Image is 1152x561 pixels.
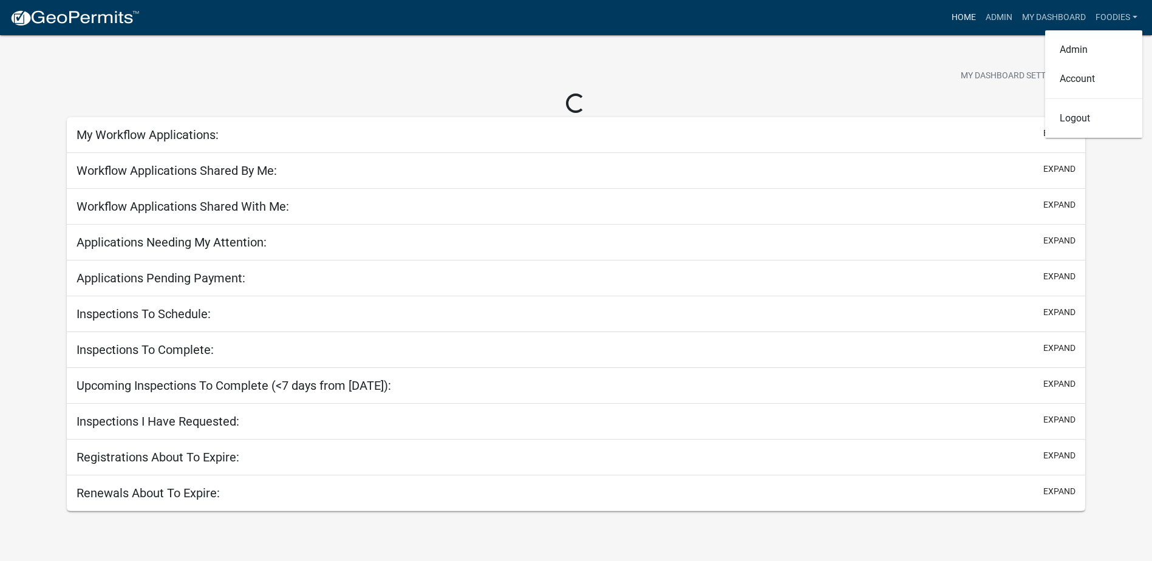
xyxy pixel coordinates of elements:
h5: Applications Pending Payment: [77,271,245,285]
button: expand [1043,449,1075,462]
h5: Workflow Applications Shared By Me: [77,163,277,178]
h5: Upcoming Inspections To Complete (<7 days from [DATE]): [77,378,391,393]
h5: Renewals About To Expire: [77,486,220,500]
div: Foodies [1045,30,1142,138]
button: expand [1043,270,1075,283]
button: expand [1043,127,1075,140]
h5: Inspections To Schedule: [77,307,211,321]
h5: Workflow Applications Shared With Me: [77,199,289,214]
a: Foodies [1091,6,1142,29]
button: expand [1043,163,1075,175]
h5: My Workflow Applications: [77,127,219,142]
button: My Dashboard Settingssettings [951,64,1092,88]
a: Admin [1045,35,1142,64]
button: expand [1043,306,1075,319]
h5: Inspections To Complete: [77,342,214,357]
button: expand [1043,342,1075,355]
button: expand [1043,234,1075,247]
button: expand [1043,378,1075,390]
button: expand [1043,199,1075,211]
a: Account [1045,64,1142,93]
h5: Registrations About To Expire: [77,450,239,464]
a: Admin [981,6,1017,29]
button: expand [1043,485,1075,498]
h5: Applications Needing My Attention: [77,235,267,250]
span: My Dashboard Settings [961,69,1065,84]
button: expand [1043,413,1075,426]
h5: Inspections I Have Requested: [77,414,239,429]
a: My Dashboard [1017,6,1091,29]
a: Logout [1045,104,1142,133]
a: Home [947,6,981,29]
